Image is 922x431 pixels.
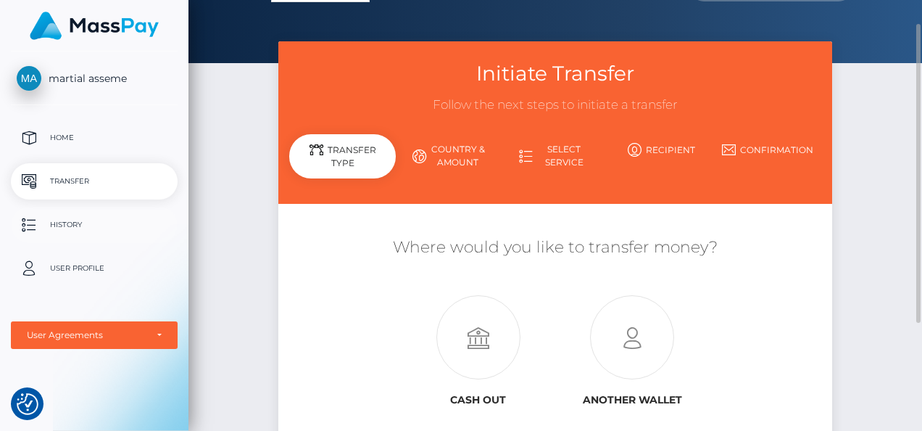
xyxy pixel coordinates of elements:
button: Consent Preferences [17,393,38,415]
h6: Cash out [412,394,544,406]
h3: Follow the next steps to initiate a transfer [289,97,821,114]
img: Revisit consent button [17,393,38,415]
p: Transfer [17,171,172,192]
span: martial asseme [11,72,178,85]
p: Home [17,127,172,149]
h5: Where would you like to transfer money? [289,237,821,259]
a: User Profile [11,250,178,287]
a: Transfer [11,163,178,200]
h3: Initiate Transfer [289,59,821,88]
a: Confirmation [715,137,821,163]
p: User Profile [17,258,172,279]
a: History [11,207,178,243]
h6: Another wallet [566,394,698,406]
div: User Agreements [27,329,146,341]
p: History [17,214,172,236]
a: Country & Amount [396,137,502,175]
img: MassPay [30,12,159,40]
a: Home [11,120,178,156]
a: Select Service [502,137,609,175]
div: Transfer Type [289,134,396,178]
button: User Agreements [11,321,178,349]
a: Recipient [608,137,715,163]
